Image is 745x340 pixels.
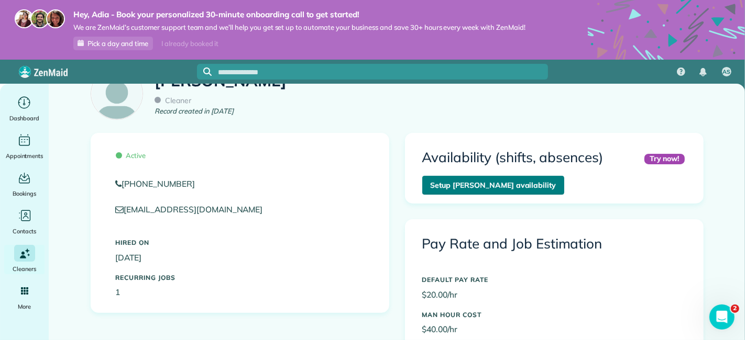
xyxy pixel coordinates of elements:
[709,304,735,330] iframe: Intercom live chat
[9,113,39,123] span: Dashboard
[73,37,153,50] a: Pick a day and time
[116,204,273,214] a: [EMAIL_ADDRESS][DOMAIN_NAME]
[644,154,685,164] div: Try now!
[46,9,65,28] img: michelle-19f622bdf1676172e81f8f8fba1fb50e276960ebfe0243fe18214015130c80e4.jpg
[4,207,45,236] a: Contacts
[4,94,45,123] a: Dashboard
[155,106,233,117] em: Record created in [DATE]
[669,60,745,84] nav: Main
[422,236,686,252] h3: Pay Rate and Job Estimation
[116,286,364,298] p: 1
[203,67,212,76] svg: Focus search
[18,301,31,312] span: More
[87,39,148,48] span: Pick a day and time
[30,9,49,28] img: jorge-587dff0eeaa6aab1f244e6dc62b8924c3b6ad411094392a53c71c6c4a576187d.jpg
[116,239,364,246] h5: Hired On
[91,68,143,119] img: employee_icon-c2f8239691d896a72cdd9dc41cfb7b06f9d69bdd837a2ad469be8ff06ab05b5f.png
[116,178,364,190] a: [PHONE_NUMBER]
[422,323,686,335] p: $40.00/hr
[422,311,686,318] h5: MAN HOUR COST
[4,245,45,274] a: Cleaners
[155,72,287,89] h1: [PERSON_NAME]
[73,23,525,32] span: We are ZenMaid’s customer support team and we’ll help you get set up to automate your business an...
[422,176,565,195] a: Setup [PERSON_NAME] availability
[723,68,731,76] span: AS
[731,304,739,313] span: 2
[13,264,36,274] span: Cleaners
[197,67,212,76] button: Focus search
[692,61,714,84] div: Notifications
[73,9,525,20] strong: Hey, Adia - Book your personalized 30-minute onboarding call to get started!
[422,150,604,165] h3: Availability (shifts, absences)
[155,37,225,50] div: I already booked it
[4,132,45,161] a: Appointments
[116,151,146,160] span: Active
[6,151,43,161] span: Appointments
[422,276,686,283] h5: DEFAULT PAY RATE
[13,226,36,236] span: Contacts
[116,252,364,264] p: [DATE]
[4,169,45,199] a: Bookings
[15,9,34,28] img: maria-72a9807cf96188c08ef61303f053569d2e2a8a1cde33d635c8a3ac13582a053d.jpg
[13,188,37,199] span: Bookings
[155,96,191,105] span: Cleaner
[422,289,686,301] p: $20.00/hr
[116,274,364,281] h5: Recurring Jobs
